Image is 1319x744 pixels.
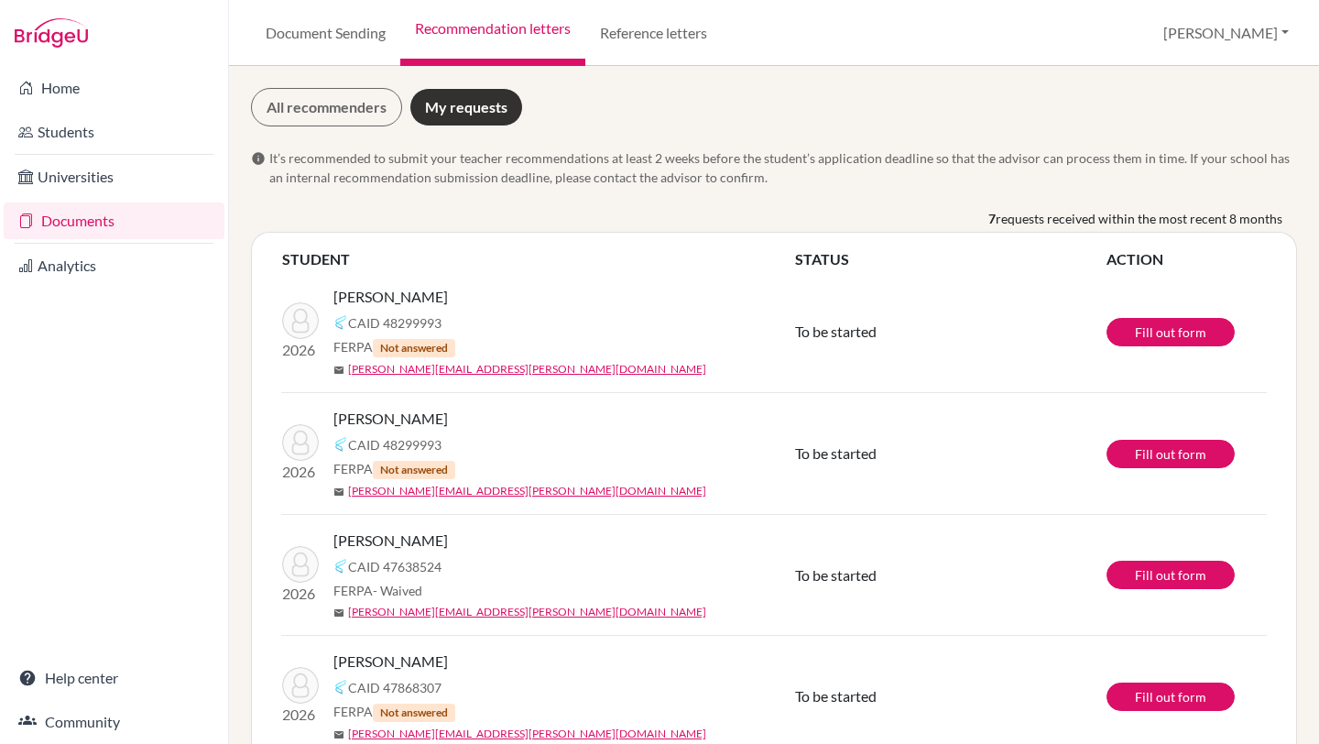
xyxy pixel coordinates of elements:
a: Fill out form [1106,561,1235,589]
span: [PERSON_NAME] [333,530,448,552]
img: Guerra, Jeremiah [282,302,319,339]
a: Help center [4,660,224,696]
p: 2026 [282,339,319,361]
img: Common App logo [333,559,348,574]
img: Common App logo [333,680,348,695]
img: Bridge-U [15,18,88,48]
span: mail [333,365,344,376]
a: Analytics [4,247,224,284]
th: ACTION [1106,247,1267,271]
span: FERPA [333,337,455,357]
span: [PERSON_NAME] [333,286,448,308]
a: Universities [4,159,224,195]
span: CAID 48299993 [348,435,441,454]
th: STATUS [794,247,1106,271]
span: FERPA [333,702,455,722]
a: Documents [4,202,224,239]
a: [PERSON_NAME][EMAIL_ADDRESS][PERSON_NAME][DOMAIN_NAME] [348,483,706,499]
span: CAID 47868307 [348,678,441,697]
span: [PERSON_NAME] [333,651,448,673]
a: My requests [409,88,523,126]
span: Not answered [373,704,455,722]
th: STUDENT [281,247,794,271]
a: Home [4,70,224,106]
a: [PERSON_NAME][EMAIL_ADDRESS][PERSON_NAME][DOMAIN_NAME] [348,604,706,620]
span: FERPA [333,581,422,600]
p: 2026 [282,583,319,605]
img: Guerra, Jeremiah [282,424,319,461]
b: 7 [988,209,996,228]
span: mail [333,729,344,740]
span: To be started [795,566,877,584]
span: To be started [795,323,877,340]
span: CAID 48299993 [348,313,441,333]
a: Fill out form [1106,683,1235,711]
a: [PERSON_NAME][EMAIL_ADDRESS][PERSON_NAME][DOMAIN_NAME] [348,361,706,377]
a: Fill out form [1106,440,1235,468]
p: 2026 [282,704,319,726]
button: [PERSON_NAME] [1155,16,1297,50]
span: It’s recommended to submit your teacher recommendations at least 2 weeks before the student’s app... [269,148,1297,187]
span: Not answered [373,461,455,479]
span: requests received within the most recent 8 months [996,209,1282,228]
span: mail [333,607,344,618]
img: Common App logo [333,315,348,330]
img: Dorsett, Christopher [282,667,319,704]
span: [PERSON_NAME] [333,408,448,430]
span: Not answered [373,339,455,357]
span: info [251,151,266,166]
span: To be started [795,687,877,705]
span: FERPA [333,459,455,479]
p: 2026 [282,461,319,483]
img: Common App logo [333,437,348,452]
a: Students [4,114,224,150]
span: To be started [795,444,877,462]
a: All recommenders [251,88,402,126]
span: mail [333,487,344,498]
a: Fill out form [1106,318,1235,346]
a: [PERSON_NAME][EMAIL_ADDRESS][PERSON_NAME][DOMAIN_NAME] [348,726,706,742]
img: ruiz, manuel [282,546,319,583]
a: Community [4,704,224,740]
span: - Waived [373,583,422,598]
span: CAID 47638524 [348,557,441,576]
